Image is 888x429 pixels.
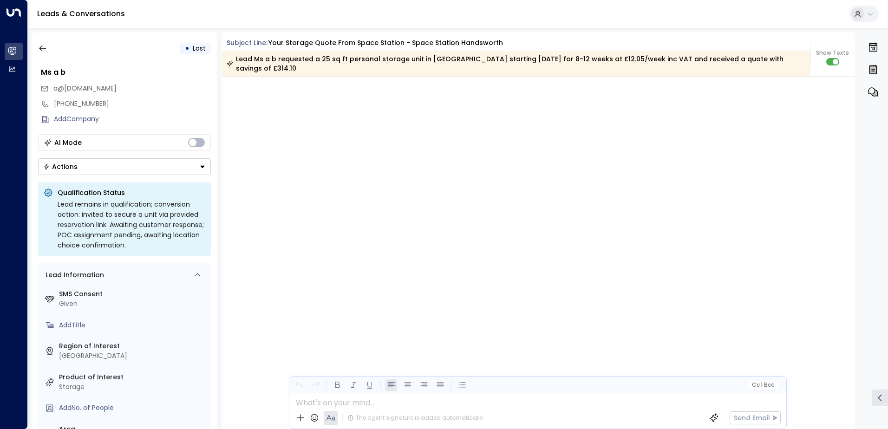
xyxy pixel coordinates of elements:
div: Your storage quote from Space Station - Space Station Handsworth [268,38,503,48]
label: SMS Consent [59,289,207,299]
div: [PHONE_NUMBER] [54,99,211,109]
button: Undo [293,379,305,391]
div: AddCompany [54,114,211,124]
a: Leads & Conversations [37,8,125,19]
div: Ms a b [41,67,211,78]
span: a@[DOMAIN_NAME] [53,84,117,93]
p: Qualification Status [58,188,205,197]
span: Show Texts [816,49,849,57]
button: Actions [38,158,211,175]
div: Actions [43,162,78,171]
button: Redo [309,379,321,391]
label: Product of Interest [59,372,207,382]
div: AddNo. of People [59,403,207,413]
span: a@bc.co.uk [53,84,117,93]
div: AddTitle [59,320,207,330]
div: Storage [59,382,207,392]
button: Cc|Bcc [748,381,777,390]
div: The agent signature is added automatically [347,414,483,422]
div: [GEOGRAPHIC_DATA] [59,351,207,361]
span: Lost [193,44,206,53]
div: Lead Ms a b requested a 25 sq ft personal storage unit in [GEOGRAPHIC_DATA] starting [DATE] for 8... [227,54,805,73]
div: • [185,40,189,57]
div: Lead remains in qualification; conversion action: invited to secure a unit via provided reservati... [58,199,205,250]
div: AI Mode [54,138,82,147]
div: Given [59,299,207,309]
span: | [761,382,763,388]
span: Cc Bcc [751,382,774,388]
div: Lead Information [42,270,104,280]
div: Button group with a nested menu [38,158,211,175]
label: Region of Interest [59,341,207,351]
span: Subject Line: [227,38,268,47]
